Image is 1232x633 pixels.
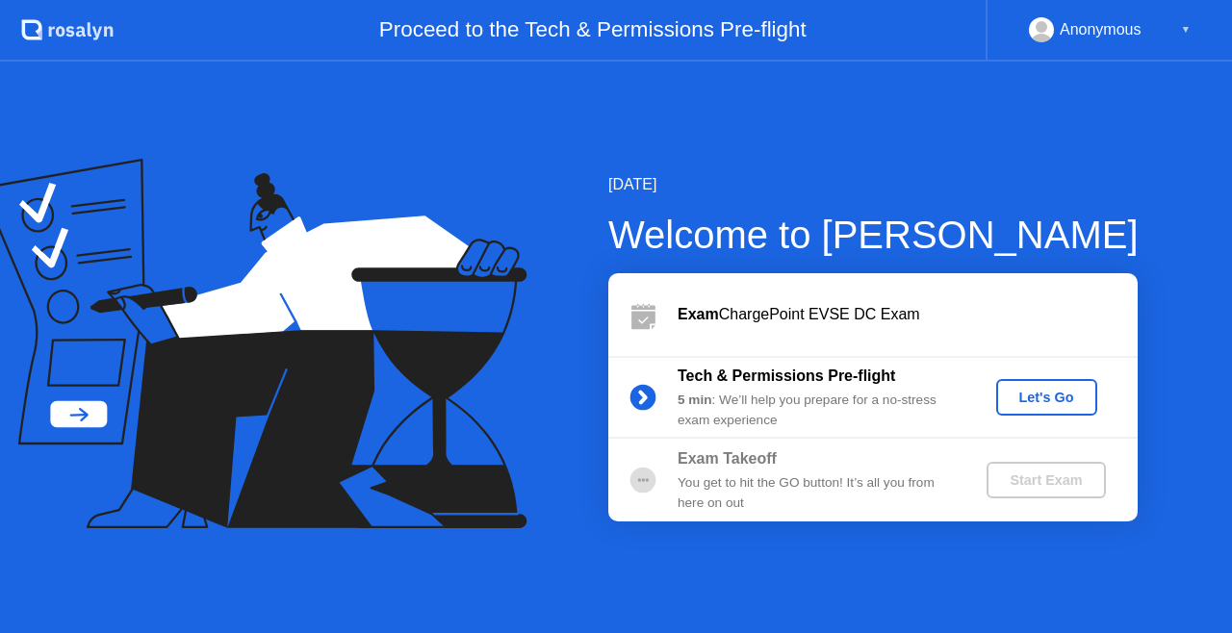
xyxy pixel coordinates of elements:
div: Start Exam [994,472,1097,488]
button: Start Exam [987,462,1105,498]
button: Let's Go [996,379,1097,416]
div: : We’ll help you prepare for a no-stress exam experience [678,391,955,430]
b: 5 min [678,392,712,407]
div: Welcome to [PERSON_NAME] [608,206,1139,264]
div: ▼ [1181,17,1191,42]
b: Exam [678,306,719,322]
div: Let's Go [1004,390,1090,405]
div: You get to hit the GO button! It’s all you from here on out [678,473,955,513]
div: Anonymous [1060,17,1142,42]
b: Exam Takeoff [678,450,777,467]
div: [DATE] [608,173,1139,196]
b: Tech & Permissions Pre-flight [678,367,895,384]
div: ChargePoint EVSE DC Exam [678,303,1138,326]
